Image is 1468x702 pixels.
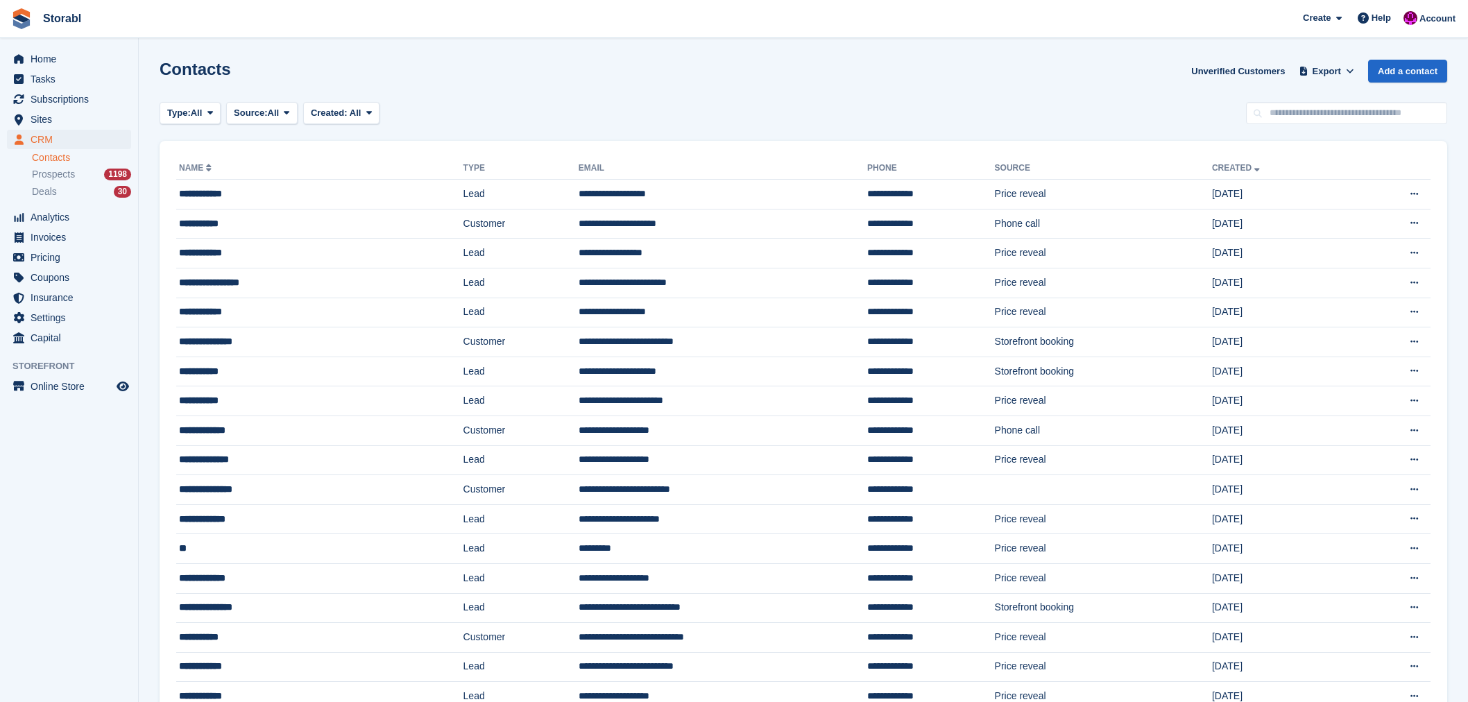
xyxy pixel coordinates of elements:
[995,239,1212,268] td: Price reveal
[7,377,131,396] a: menu
[114,378,131,395] a: Preview store
[32,168,75,181] span: Prospects
[7,110,131,129] a: menu
[463,475,579,505] td: Customer
[31,130,114,149] span: CRM
[11,8,32,29] img: stora-icon-8386f47178a22dfd0bd8f6a31ec36ba5ce8667c1dd55bd0f319d3a0aa187defe.svg
[995,593,1212,623] td: Storefront booking
[7,328,131,348] a: menu
[995,534,1212,564] td: Price reveal
[32,185,57,198] span: Deals
[463,327,579,357] td: Customer
[31,228,114,247] span: Invoices
[303,102,379,125] button: Created: All
[31,207,114,227] span: Analytics
[234,106,267,120] span: Source:
[37,7,87,30] a: Storabl
[995,357,1212,386] td: Storefront booking
[7,248,131,267] a: menu
[1212,652,1351,682] td: [DATE]
[191,106,203,120] span: All
[463,593,579,623] td: Lead
[995,298,1212,327] td: Price reveal
[463,563,579,593] td: Lead
[463,386,579,416] td: Lead
[12,359,138,373] span: Storefront
[7,228,131,247] a: menu
[160,60,231,78] h1: Contacts
[268,106,280,120] span: All
[1212,623,1351,653] td: [DATE]
[7,207,131,227] a: menu
[7,130,131,149] a: menu
[995,623,1212,653] td: Price reveal
[31,377,114,396] span: Online Store
[463,298,579,327] td: Lead
[463,445,579,475] td: Lead
[7,69,131,89] a: menu
[463,157,579,180] th: Type
[1212,445,1351,475] td: [DATE]
[463,623,579,653] td: Customer
[1372,11,1391,25] span: Help
[1303,11,1331,25] span: Create
[32,151,131,164] a: Contacts
[463,504,579,534] td: Lead
[160,102,221,125] button: Type: All
[1186,60,1290,83] a: Unverified Customers
[1419,12,1456,26] span: Account
[463,416,579,445] td: Customer
[1212,180,1351,209] td: [DATE]
[463,239,579,268] td: Lead
[995,327,1212,357] td: Storefront booking
[463,652,579,682] td: Lead
[995,268,1212,298] td: Price reveal
[1212,357,1351,386] td: [DATE]
[167,106,191,120] span: Type:
[31,288,114,307] span: Insurance
[31,89,114,109] span: Subscriptions
[995,157,1212,180] th: Source
[104,169,131,180] div: 1198
[311,108,348,118] span: Created:
[1212,209,1351,239] td: [DATE]
[995,563,1212,593] td: Price reveal
[463,534,579,564] td: Lead
[1296,60,1357,83] button: Export
[7,308,131,327] a: menu
[7,89,131,109] a: menu
[350,108,361,118] span: All
[31,248,114,267] span: Pricing
[7,268,131,287] a: menu
[31,328,114,348] span: Capital
[1212,534,1351,564] td: [DATE]
[226,102,298,125] button: Source: All
[1212,239,1351,268] td: [DATE]
[1212,504,1351,534] td: [DATE]
[1212,416,1351,445] td: [DATE]
[1403,11,1417,25] img: Helen Morton
[463,357,579,386] td: Lead
[463,209,579,239] td: Customer
[7,288,131,307] a: menu
[1313,65,1341,78] span: Export
[7,49,131,69] a: menu
[995,209,1212,239] td: Phone call
[1212,475,1351,505] td: [DATE]
[31,69,114,89] span: Tasks
[1368,60,1447,83] a: Add a contact
[995,416,1212,445] td: Phone call
[32,167,131,182] a: Prospects 1198
[114,186,131,198] div: 30
[1212,386,1351,416] td: [DATE]
[1212,563,1351,593] td: [DATE]
[995,504,1212,534] td: Price reveal
[31,268,114,287] span: Coupons
[579,157,867,180] th: Email
[995,445,1212,475] td: Price reveal
[31,110,114,129] span: Sites
[1212,268,1351,298] td: [DATE]
[867,157,995,180] th: Phone
[32,185,131,199] a: Deals 30
[31,49,114,69] span: Home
